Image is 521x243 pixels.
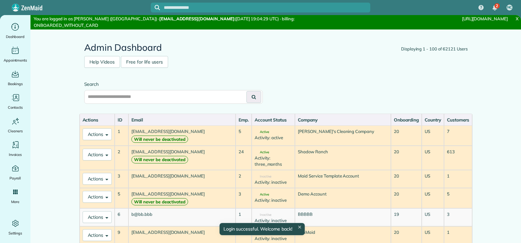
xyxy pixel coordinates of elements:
div: Customers [447,117,469,123]
button: Actions [83,211,112,223]
div: Actions [83,117,112,123]
td: US [422,188,444,208]
span: Settings [9,230,22,236]
button: Actions [83,173,112,185]
div: ID [118,117,125,123]
a: Dashboard [3,22,28,40]
td: BBBBB [295,208,391,226]
div: Country [425,117,441,123]
span: Inactive [255,175,272,178]
td: 3 [115,170,128,188]
a: Contacts [3,92,28,111]
span: Bookings [8,81,23,87]
span: Contacts [8,104,23,111]
button: Actions [83,128,112,140]
span: 2 [496,3,498,9]
h2: Admin Dashboard [84,43,468,53]
span: More [11,198,19,205]
a: Bookings [3,69,28,87]
span: Dashboard [6,33,25,40]
span: Active [255,130,269,134]
td: Demo Account [295,188,391,208]
button: Focus search [151,5,160,10]
div: Activity: inactive [255,235,292,242]
td: 20 [391,146,422,170]
td: [EMAIL_ADDRESS][DOMAIN_NAME] [128,188,236,208]
span: NC [507,5,512,10]
a: X [513,15,521,23]
strong: Will never be deactivated [131,198,188,206]
label: Search [84,81,263,87]
td: Maid Service Template Account [295,170,391,188]
a: Invoices [3,140,28,158]
button: Actions [83,229,112,241]
div: Company [298,117,388,123]
span: Inactive [255,213,272,216]
td: 20 [391,125,422,146]
a: Cleaners [3,116,28,134]
td: [EMAIL_ADDRESS][DOMAIN_NAME] [128,170,236,188]
a: Settings [3,218,28,236]
td: 20 [391,170,422,188]
strong: [EMAIL_ADDRESS][DOMAIN_NAME] [159,16,235,21]
div: Onboarding [394,117,419,123]
td: 2 [236,170,252,188]
div: Account Status [255,117,292,123]
strong: Will never be deactivated [131,156,188,163]
div: Activity: inactive [255,217,292,224]
td: 5 [236,125,252,146]
a: Help Videos [84,56,120,68]
td: b@bb.bbb [128,208,236,226]
div: Email [131,117,233,123]
td: US [422,146,444,170]
div: Login successful. Welcome back! [219,223,304,235]
td: 6 [115,208,128,226]
td: 3 [236,188,252,208]
strong: Will never be deactivated [131,136,188,143]
td: Shadow Ranch [295,146,391,170]
span: Active [255,151,269,154]
td: 5 [115,188,128,208]
button: Actions [83,191,112,203]
div: Activity: inactive [255,197,292,203]
td: 1 [236,208,252,226]
td: [EMAIL_ADDRESS][DOMAIN_NAME] [128,146,236,170]
div: You are logged in as [PERSON_NAME] ([GEOGRAPHIC_DATA]) · ([DATE] 19:04:29 UTC) · billing: ONBOARD... [30,15,350,29]
a: [URL][DOMAIN_NAME] [462,16,508,21]
td: 5 [444,188,472,208]
a: Free for life users [121,56,168,68]
a: Payroll [3,163,28,181]
td: US [422,125,444,146]
span: Appointments [4,57,27,64]
td: 2 [115,146,128,170]
td: US [422,170,444,188]
div: Activity: inactive [255,179,292,185]
td: [PERSON_NAME]'s Cleaning Company [295,125,391,146]
td: 613 [444,146,472,170]
td: 1 [115,125,128,146]
td: 20 [391,188,422,208]
span: Active [255,193,269,196]
td: 1 [444,170,472,188]
span: Invoices [9,151,22,158]
td: 3 [444,208,472,226]
td: 19 [391,208,422,226]
td: 24 [236,146,252,170]
div: 2 unread notifications [488,1,502,15]
div: Emp. [239,117,249,123]
button: Actions [83,149,112,160]
div: Displaying 1 - 100 of 62121 Users [401,46,468,52]
span: Cleaners [8,128,23,134]
td: 7 [444,125,472,146]
span: Payroll [10,175,21,181]
td: [EMAIL_ADDRESS][DOMAIN_NAME] [128,125,236,146]
svg: Focus search [155,5,160,10]
div: Activity: three_months [255,155,292,167]
td: US [422,208,444,226]
div: Activity: active [255,135,292,141]
a: Appointments [3,45,28,64]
